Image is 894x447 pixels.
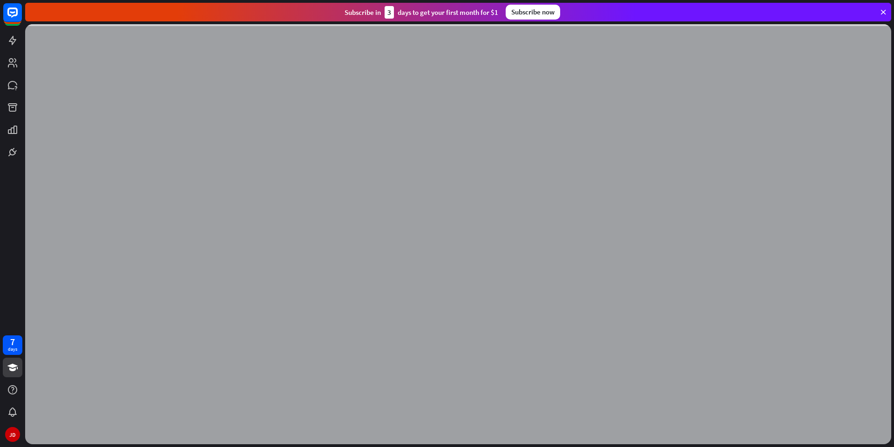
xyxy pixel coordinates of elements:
[3,335,22,355] a: 7 days
[506,5,560,20] div: Subscribe now
[10,338,15,346] div: 7
[8,346,17,353] div: days
[345,6,498,19] div: Subscribe in days to get your first month for $1
[5,427,20,442] div: JD
[385,6,394,19] div: 3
